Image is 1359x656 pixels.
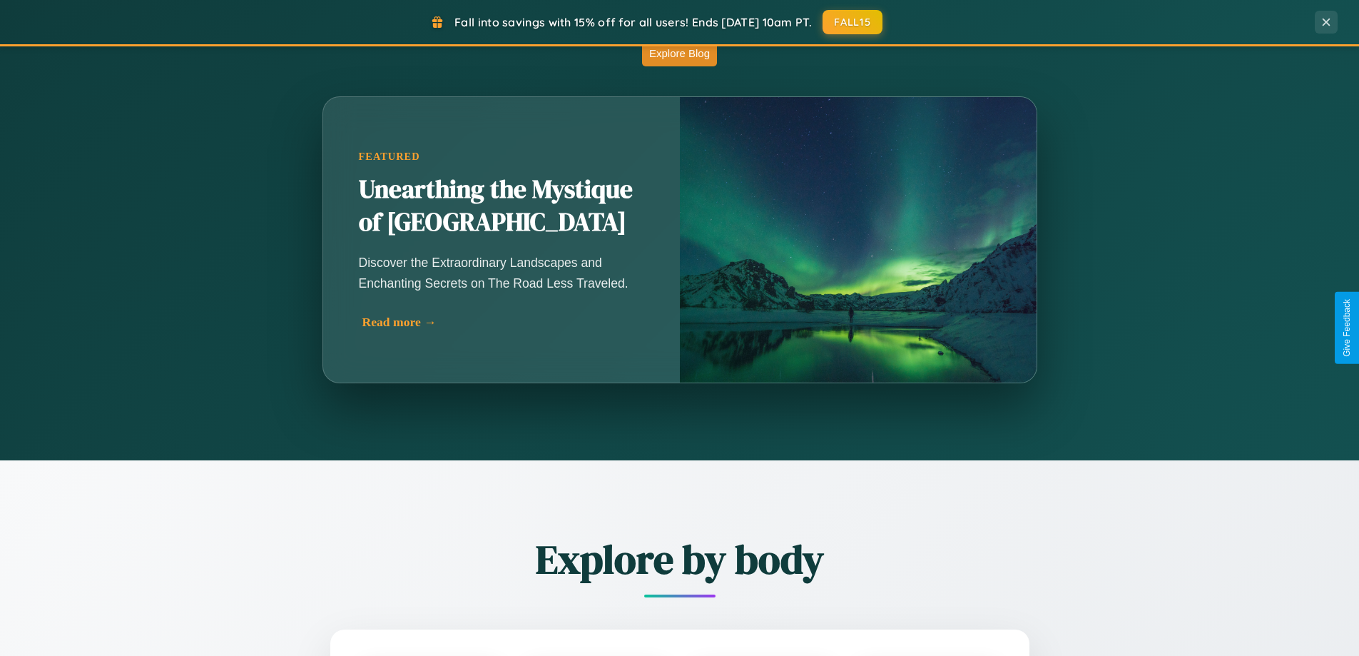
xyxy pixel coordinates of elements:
[359,253,644,293] p: Discover the Extraordinary Landscapes and Enchanting Secrets on The Road Less Traveled.
[454,15,812,29] span: Fall into savings with 15% off for all users! Ends [DATE] 10am PT.
[252,532,1108,587] h2: Explore by body
[1342,299,1352,357] div: Give Feedback
[642,40,717,66] button: Explore Blog
[359,173,644,239] h2: Unearthing the Mystique of [GEOGRAPHIC_DATA]
[362,315,648,330] div: Read more →
[823,10,882,34] button: FALL15
[359,151,644,163] div: Featured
